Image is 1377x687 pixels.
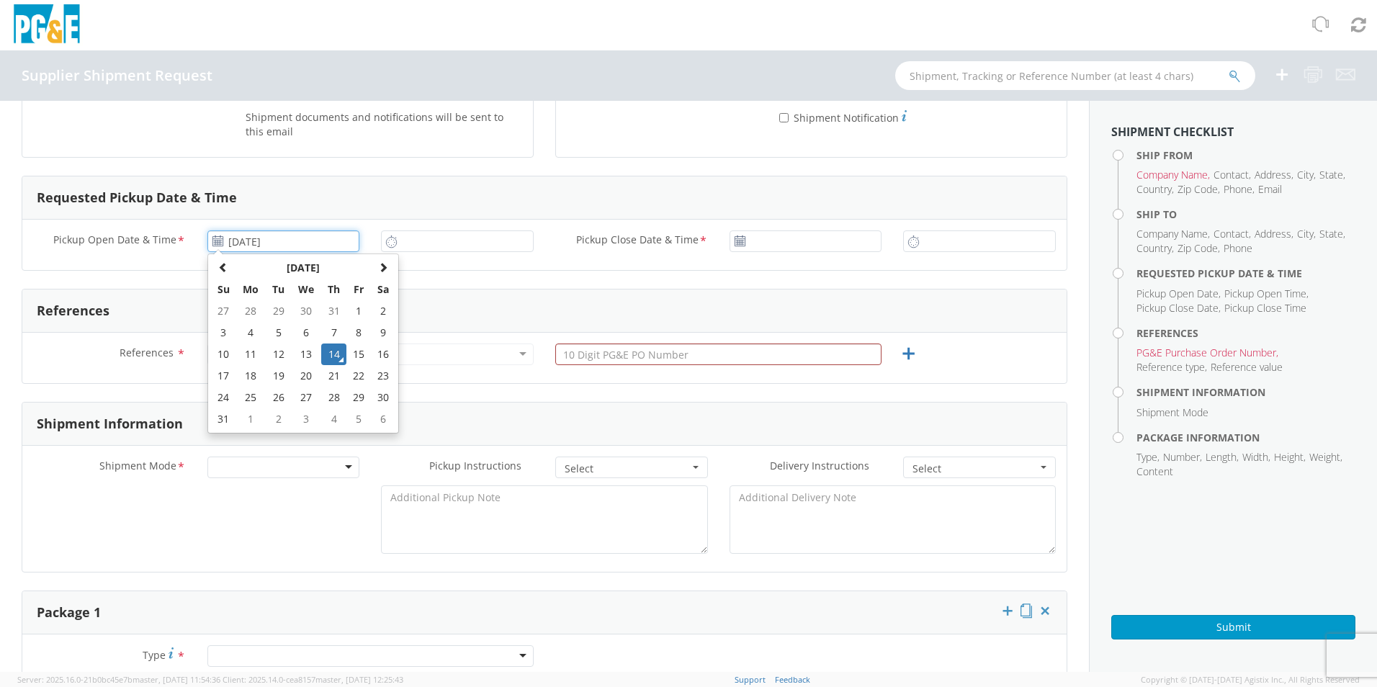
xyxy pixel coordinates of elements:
[1255,227,1293,241] li: ,
[37,304,109,318] h3: References
[321,343,346,365] td: 14
[1242,450,1270,464] li: ,
[1214,168,1249,181] span: Contact
[779,108,907,125] label: Shipment Notification
[1136,227,1210,241] li: ,
[1214,227,1251,241] li: ,
[1136,346,1276,359] span: PG&E Purchase Order Number
[1136,287,1221,301] li: ,
[1136,450,1157,464] span: Type
[1136,301,1221,315] li: ,
[291,365,321,387] td: 20
[266,343,291,365] td: 12
[1111,615,1355,639] button: Submit
[291,322,321,343] td: 6
[1136,405,1208,419] span: Shipment Mode
[1319,227,1343,241] span: State
[371,279,395,300] th: Sa
[321,322,346,343] td: 7
[1211,360,1283,374] span: Reference value
[1309,450,1340,464] span: Weight
[912,462,1037,476] span: Select
[211,387,236,408] td: 24
[291,343,321,365] td: 13
[1136,328,1355,338] h4: References
[346,279,371,300] th: Fr
[266,387,291,408] td: 26
[53,233,176,249] span: Pickup Open Date & Time
[1136,168,1210,182] li: ,
[1136,432,1355,443] h4: Package Information
[266,408,291,430] td: 2
[1136,227,1208,241] span: Company Name
[1136,450,1160,464] li: ,
[1297,227,1316,241] li: ,
[223,674,403,685] span: Client: 2025.14.0-cea8157
[1163,450,1200,464] span: Number
[266,279,291,300] th: Tu
[1297,168,1316,182] li: ,
[133,674,220,685] span: master, [DATE] 11:54:36
[1136,346,1278,360] li: ,
[321,279,346,300] th: Th
[346,343,371,365] td: 15
[211,343,236,365] td: 10
[1178,241,1218,255] span: Zip Code
[236,387,266,408] td: 25
[321,408,346,430] td: 4
[1319,168,1343,181] span: State
[1136,150,1355,161] h4: Ship From
[211,322,236,343] td: 3
[1206,450,1239,464] li: ,
[120,346,174,359] span: References
[211,365,236,387] td: 17
[266,365,291,387] td: 19
[1319,227,1345,241] li: ,
[1136,182,1174,197] li: ,
[1136,464,1173,478] span: Content
[291,408,321,430] td: 3
[236,300,266,322] td: 28
[1258,182,1282,196] span: Email
[37,606,101,620] h3: Package 1
[1136,182,1172,196] span: Country
[1141,674,1360,686] span: Copyright © [DATE]-[DATE] Agistix Inc., All Rights Reserved
[1136,301,1219,315] span: Pickup Close Date
[266,300,291,322] td: 29
[1136,287,1219,300] span: Pickup Open Date
[236,279,266,300] th: Mo
[895,61,1255,90] input: Shipment, Tracking or Reference Number (at least 4 chars)
[1255,168,1293,182] li: ,
[1224,287,1309,301] li: ,
[576,233,699,249] span: Pickup Close Date & Time
[1136,241,1172,255] span: Country
[1178,241,1220,256] li: ,
[371,408,395,430] td: 6
[903,457,1056,478] button: Select
[218,262,228,272] span: Previous Month
[236,322,266,343] td: 4
[1224,301,1306,315] span: Pickup Close Time
[1224,182,1255,197] li: ,
[346,387,371,408] td: 29
[346,300,371,322] td: 1
[211,300,236,322] td: 27
[555,457,708,478] button: Select
[346,322,371,343] td: 8
[775,674,810,685] a: Feedback
[1163,450,1202,464] li: ,
[321,387,346,408] td: 28
[236,343,266,365] td: 11
[735,674,766,685] a: Support
[1214,227,1249,241] span: Contact
[555,343,882,365] input: 10 Digit PG&E PO Number
[1136,387,1355,398] h4: Shipment Information
[1255,168,1291,181] span: Address
[371,365,395,387] td: 23
[1297,168,1314,181] span: City
[1111,124,1234,140] strong: Shipment Checklist
[37,191,237,205] h3: Requested Pickup Date & Time
[321,300,346,322] td: 31
[1224,287,1306,300] span: Pickup Open Time
[565,462,689,476] span: Select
